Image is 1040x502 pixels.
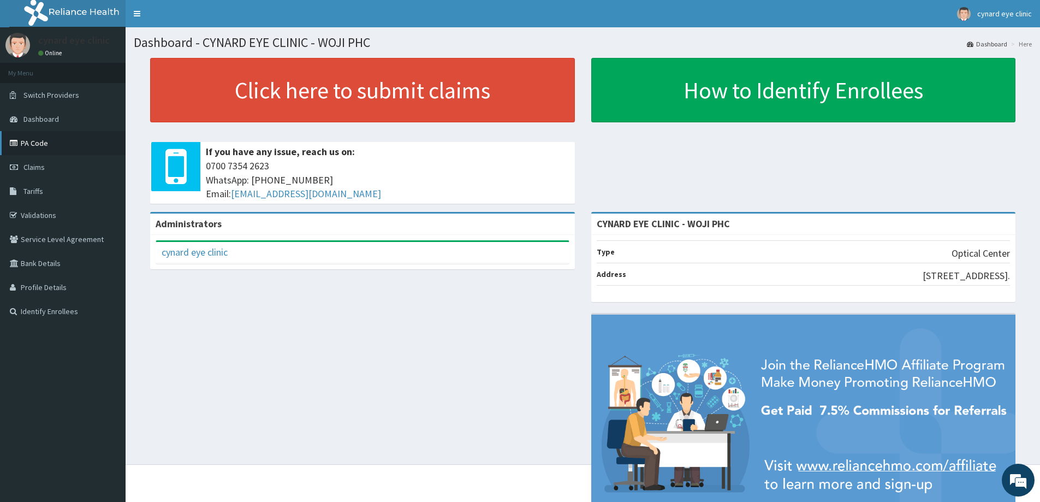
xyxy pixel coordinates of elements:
[162,246,228,258] a: cynard eye clinic
[591,58,1016,122] a: How to Identify Enrollees
[952,246,1010,261] p: Optical Center
[38,36,110,45] p: cynard eye clinic
[206,159,569,201] span: 0700 7354 2623 WhatsApp: [PHONE_NUMBER] Email:
[923,269,1010,283] p: [STREET_ADDRESS].
[597,247,615,257] b: Type
[156,217,222,230] b: Administrators
[38,49,64,57] a: Online
[206,145,355,158] b: If you have any issue, reach us on:
[23,114,59,124] span: Dashboard
[23,90,79,100] span: Switch Providers
[967,39,1007,49] a: Dashboard
[977,9,1032,19] span: cynard eye clinic
[23,162,45,172] span: Claims
[597,217,730,230] strong: CYNARD EYE CLINIC - WOJI PHC
[150,58,575,122] a: Click here to submit claims
[597,269,626,279] b: Address
[5,33,30,57] img: User Image
[23,186,43,196] span: Tariffs
[1008,39,1032,49] li: Here
[957,7,971,21] img: User Image
[231,187,381,200] a: [EMAIL_ADDRESS][DOMAIN_NAME]
[134,36,1032,50] h1: Dashboard - CYNARD EYE CLINIC - WOJI PHC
